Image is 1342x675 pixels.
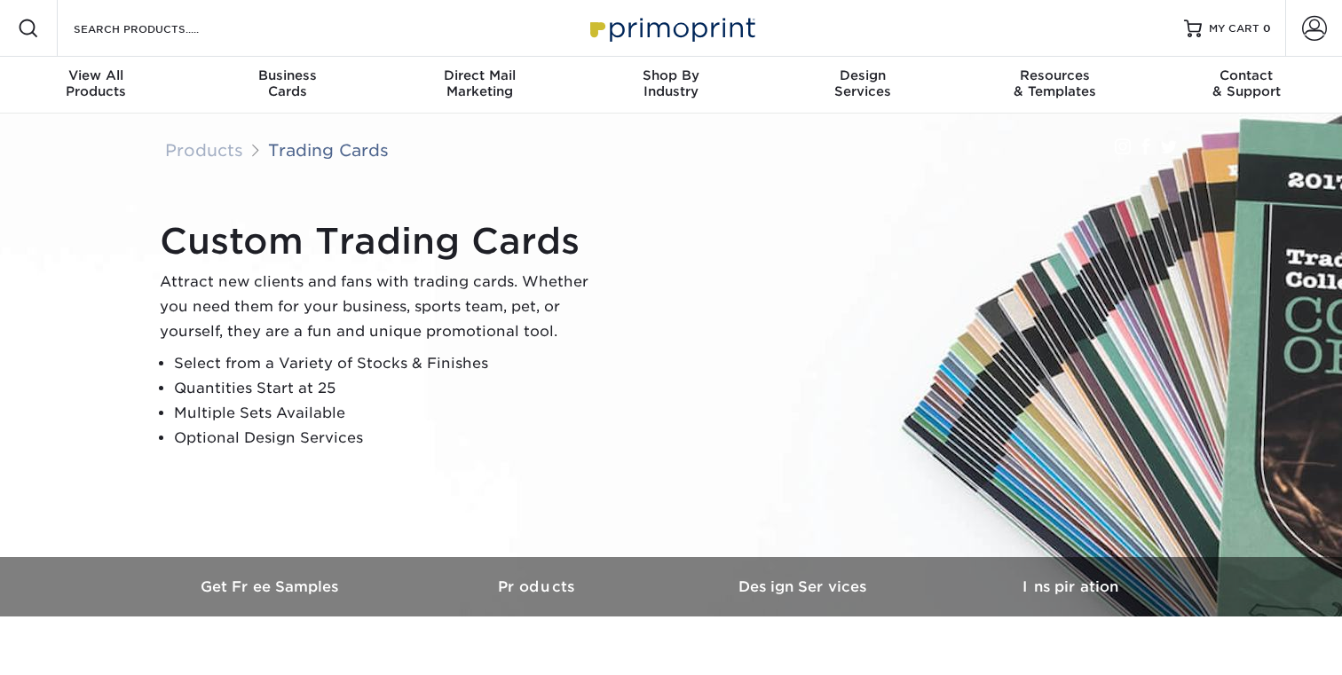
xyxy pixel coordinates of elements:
[959,67,1150,99] div: & Templates
[138,578,405,595] h3: Get Free Samples
[383,57,575,114] a: Direct MailMarketing
[174,401,604,426] li: Multiple Sets Available
[383,67,575,99] div: Marketing
[174,351,604,376] li: Select from a Variety of Stocks & Finishes
[1150,67,1342,99] div: & Support
[937,557,1204,616] a: Inspiration
[767,67,959,83] span: Design
[174,426,604,451] li: Optional Design Services
[174,376,604,401] li: Quantities Start at 25
[582,9,760,47] img: Primoprint
[575,67,767,99] div: Industry
[959,67,1150,83] span: Resources
[937,578,1204,595] h3: Inspiration
[405,578,671,595] h3: Products
[138,557,405,616] a: Get Free Samples
[1150,57,1342,114] a: Contact& Support
[575,67,767,83] span: Shop By
[165,140,243,160] a: Products
[160,270,604,344] p: Attract new clients and fans with trading cards. Whether you need them for your business, sports ...
[405,557,671,616] a: Products
[671,578,937,595] h3: Design Services
[192,57,383,114] a: BusinessCards
[959,57,1150,114] a: Resources& Templates
[671,557,937,616] a: Design Services
[160,220,604,263] h1: Custom Trading Cards
[767,57,959,114] a: DesignServices
[192,67,383,83] span: Business
[1150,67,1342,83] span: Contact
[1209,21,1259,36] span: MY CART
[1263,22,1271,35] span: 0
[192,67,383,99] div: Cards
[72,18,245,39] input: SEARCH PRODUCTS.....
[767,67,959,99] div: Services
[383,67,575,83] span: Direct Mail
[575,57,767,114] a: Shop ByIndustry
[268,140,389,160] a: Trading Cards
